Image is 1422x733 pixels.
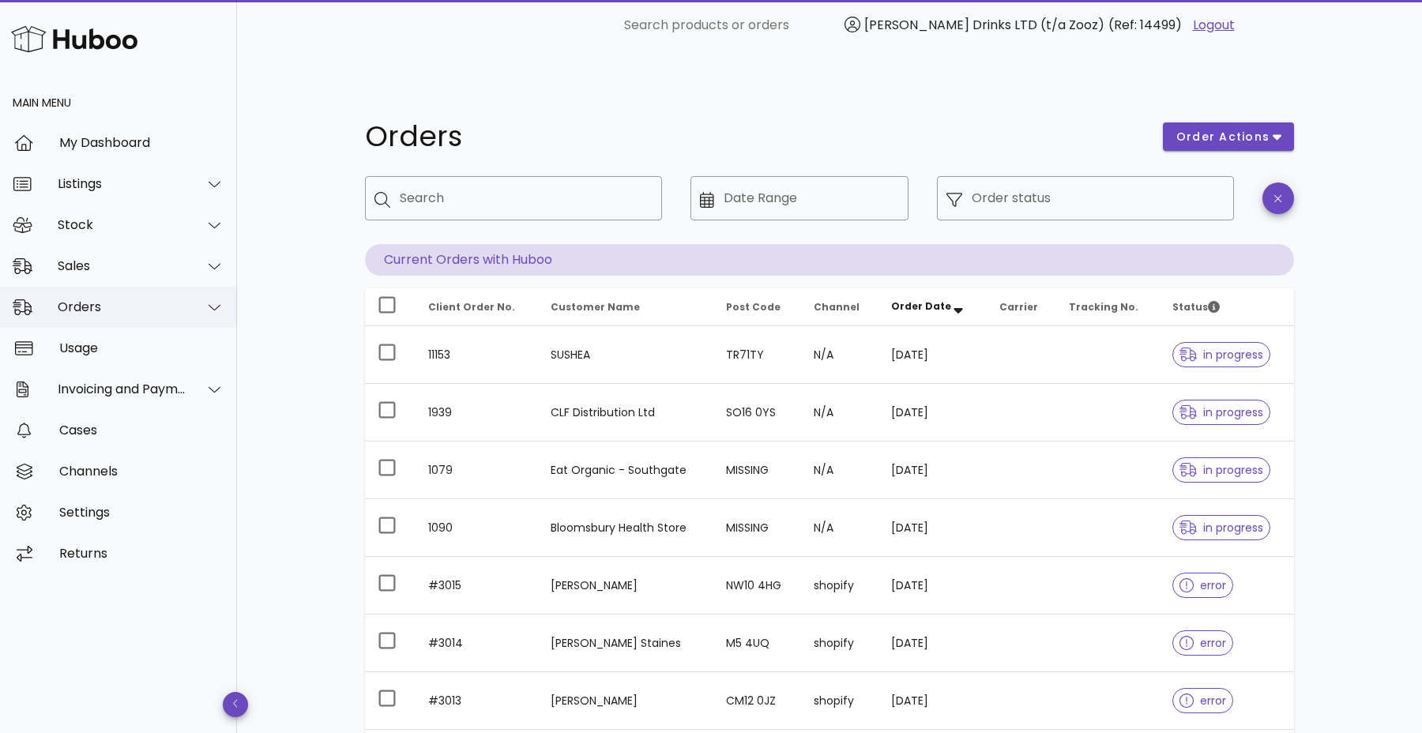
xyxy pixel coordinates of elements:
[1108,16,1182,34] span: (Ref: 14499)
[11,22,137,56] img: Huboo Logo
[416,326,538,384] td: 11153
[1069,300,1138,314] span: Tracking No.
[551,300,640,314] span: Customer Name
[878,499,987,557] td: [DATE]
[713,499,801,557] td: MISSING
[1179,349,1263,360] span: in progress
[365,244,1294,276] p: Current Orders with Huboo
[864,16,1104,34] span: [PERSON_NAME] Drinks LTD (t/a Zooz)
[801,384,878,442] td: N/A
[1179,637,1226,648] span: error
[814,300,860,314] span: Channel
[891,299,951,313] span: Order Date
[416,384,538,442] td: 1939
[801,442,878,499] td: N/A
[538,615,713,672] td: [PERSON_NAME] Staines
[1172,300,1220,314] span: Status
[59,505,224,520] div: Settings
[416,672,538,730] td: #3013
[878,384,987,442] td: [DATE]
[416,288,538,326] th: Client Order No.
[1179,580,1226,591] span: error
[538,442,713,499] td: Eat Organic - Southgate
[538,557,713,615] td: [PERSON_NAME]
[59,464,224,479] div: Channels
[801,557,878,615] td: shopify
[878,288,987,326] th: Order Date: Sorted descending. Activate to remove sorting.
[1179,464,1263,476] span: in progress
[59,340,224,355] div: Usage
[1176,129,1270,145] span: order actions
[416,615,538,672] td: #3014
[987,288,1056,326] th: Carrier
[1179,407,1263,418] span: in progress
[713,442,801,499] td: MISSING
[428,300,515,314] span: Client Order No.
[59,135,224,150] div: My Dashboard
[538,288,713,326] th: Customer Name
[416,499,538,557] td: 1090
[538,499,713,557] td: Bloomsbury Health Store
[538,384,713,442] td: CLF Distribution Ltd
[713,384,801,442] td: SO16 0YS
[801,499,878,557] td: N/A
[801,288,878,326] th: Channel
[58,258,186,273] div: Sales
[999,300,1038,314] span: Carrier
[416,442,538,499] td: 1079
[1056,288,1160,326] th: Tracking No.
[713,672,801,730] td: CM12 0JZ
[878,615,987,672] td: [DATE]
[878,442,987,499] td: [DATE]
[713,615,801,672] td: M5 4UQ
[538,326,713,384] td: SUSHEA
[1163,122,1294,151] button: order actions
[801,615,878,672] td: shopify
[1193,16,1235,35] a: Logout
[878,326,987,384] td: [DATE]
[878,672,987,730] td: [DATE]
[58,217,186,232] div: Stock
[1179,695,1226,706] span: error
[59,546,224,561] div: Returns
[58,176,186,191] div: Listings
[713,326,801,384] td: TR71TY
[365,122,1144,151] h1: Orders
[713,557,801,615] td: NW10 4HG
[59,423,224,438] div: Cases
[538,672,713,730] td: [PERSON_NAME]
[801,672,878,730] td: shopify
[416,557,538,615] td: #3015
[1160,288,1294,326] th: Status
[801,326,878,384] td: N/A
[878,557,987,615] td: [DATE]
[58,299,186,314] div: Orders
[713,288,801,326] th: Post Code
[58,382,186,397] div: Invoicing and Payments
[726,300,781,314] span: Post Code
[1179,522,1263,533] span: in progress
